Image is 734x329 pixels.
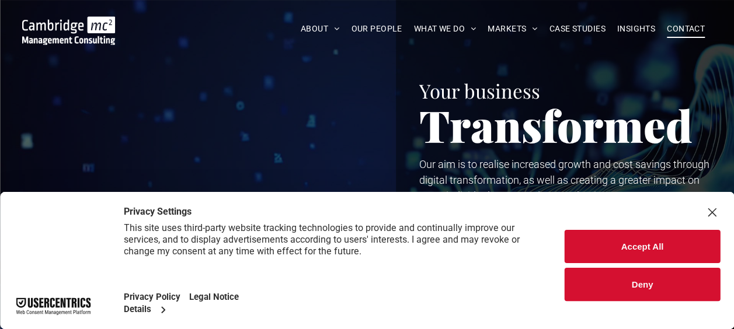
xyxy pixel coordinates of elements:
a: Your Business Transformed | Cambridge Management Consulting [22,18,116,30]
span: Your business [419,78,540,103]
a: MARKETS [482,20,543,38]
img: Go to Homepage [22,16,116,45]
a: ABOUT [295,20,346,38]
a: CASE STUDIES [544,20,611,38]
a: INSIGHTS [611,20,661,38]
span: Our aim is to realise increased growth and cost savings through digital transformation, as well a... [419,158,709,202]
a: OUR PEOPLE [345,20,408,38]
span: CONTACT [667,20,705,38]
a: WHAT WE DO [408,20,482,38]
span: Transformed [419,96,693,154]
a: CONTACT [661,20,711,38]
